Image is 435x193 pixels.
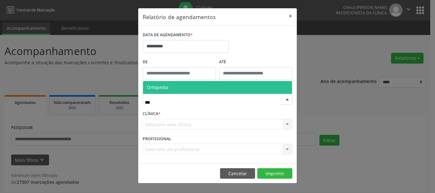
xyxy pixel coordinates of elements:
[143,134,171,144] label: PROFISSIONAL
[143,13,216,21] h5: Relatório de agendamentos
[143,57,216,67] label: De
[143,30,193,40] label: DATA DE AGENDAMENTO
[143,109,160,119] label: CLÍNICA
[220,168,255,179] button: Cancelar
[284,8,297,24] button: Close
[257,168,292,179] button: Imprimir
[219,57,292,67] label: ATÉ
[147,84,168,90] span: Ortopedia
